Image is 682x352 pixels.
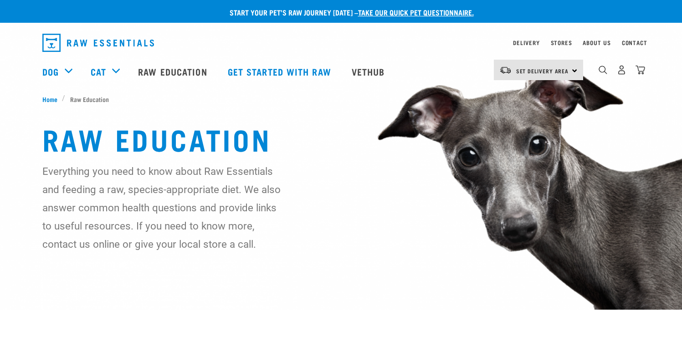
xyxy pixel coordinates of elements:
a: Delivery [513,41,539,44]
img: home-icon@2x.png [636,65,645,75]
a: Get started with Raw [219,53,343,90]
a: take our quick pet questionnaire. [358,10,474,14]
h1: Raw Education [42,122,640,155]
span: Home [42,94,57,104]
img: user.png [617,65,626,75]
nav: breadcrumbs [42,94,640,104]
a: Cat [91,65,106,78]
a: About Us [583,41,610,44]
a: Dog [42,65,59,78]
img: Raw Essentials Logo [42,34,154,52]
a: Contact [622,41,647,44]
a: Home [42,94,62,104]
nav: dropdown navigation [35,30,647,56]
a: Vethub [343,53,396,90]
a: Stores [551,41,572,44]
a: Raw Education [129,53,218,90]
span: Set Delivery Area [516,69,569,72]
p: Everything you need to know about Raw Essentials and feeding a raw, species-appropriate diet. We ... [42,162,282,253]
img: van-moving.png [499,66,512,74]
img: home-icon-1@2x.png [599,66,607,74]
